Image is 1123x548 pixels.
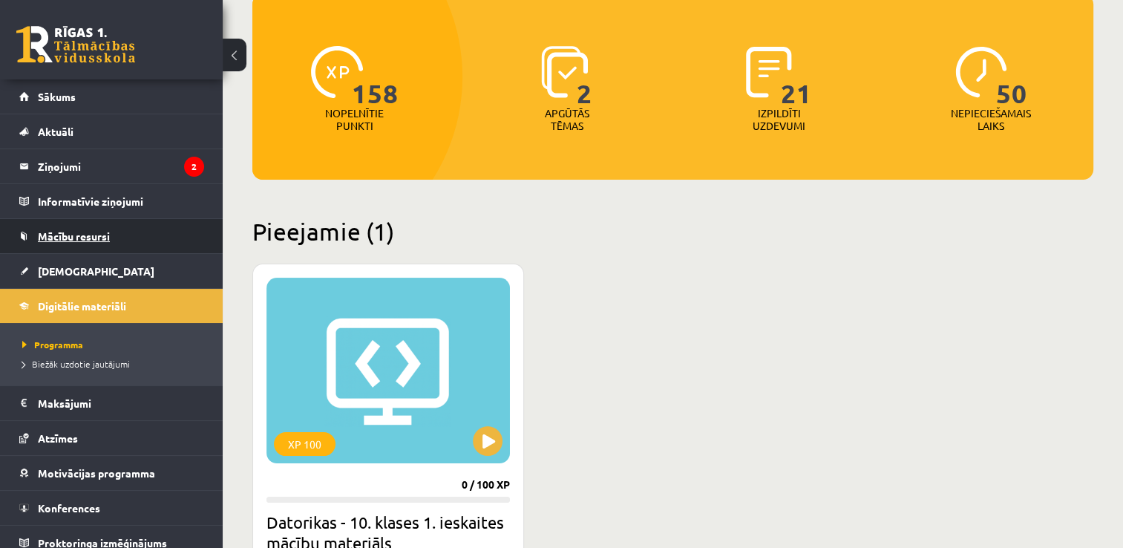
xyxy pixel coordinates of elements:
a: Atzīmes [19,421,204,455]
legend: Informatīvie ziņojumi [38,184,204,218]
a: [DEMOGRAPHIC_DATA] [19,254,204,288]
span: Programma [22,339,83,350]
a: Ziņojumi2 [19,149,204,183]
img: icon-completed-tasks-ad58ae20a441b2904462921112bc710f1caf180af7a3daa7317a5a94f2d26646.svg [746,46,792,98]
a: Biežāk uzdotie jautājumi [22,357,208,371]
span: 2 [577,46,592,107]
a: Sākums [19,79,204,114]
span: Atzīmes [38,431,78,445]
span: Sākums [38,90,76,103]
a: Rīgas 1. Tālmācības vidusskola [16,26,135,63]
img: icon-clock-7be60019b62300814b6bd22b8e044499b485619524d84068768e800edab66f18.svg [955,46,1007,98]
legend: Ziņojumi [38,149,204,183]
p: Apgūtās tēmas [538,107,596,132]
a: Programma [22,338,208,351]
span: Biežāk uzdotie jautājumi [22,358,130,370]
div: XP 100 [274,432,335,456]
img: icon-learned-topics-4a711ccc23c960034f471b6e78daf4a3bad4a20eaf4de84257b87e66633f6470.svg [541,46,588,98]
span: Aktuāli [38,125,73,138]
span: Digitālie materiāli [38,299,126,313]
img: icon-xp-0682a9bc20223a9ccc6f5883a126b849a74cddfe5390d2b41b4391c66f2066e7.svg [311,46,363,98]
a: Konferences [19,491,204,525]
span: [DEMOGRAPHIC_DATA] [38,264,154,278]
span: Konferences [38,501,100,515]
a: Motivācijas programma [19,456,204,490]
a: Maksājumi [19,386,204,420]
p: Nopelnītie punkti [325,107,384,132]
span: 158 [352,46,399,107]
i: 2 [184,157,204,177]
span: Motivācijas programma [38,466,155,480]
span: 21 [781,46,812,107]
a: Aktuāli [19,114,204,149]
span: 50 [996,46,1027,107]
a: Mācību resursi [19,219,204,253]
p: Nepieciešamais laiks [951,107,1031,132]
legend: Maksājumi [38,386,204,420]
span: Mācību resursi [38,229,110,243]
a: Informatīvie ziņojumi [19,184,204,218]
a: Digitālie materiāli [19,289,204,323]
h2: Pieejamie (1) [252,217,1093,246]
p: Izpildīti uzdevumi [750,107,808,132]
